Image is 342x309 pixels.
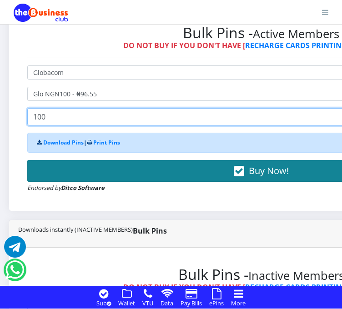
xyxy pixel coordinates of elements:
[118,299,135,307] small: Wallet
[18,225,133,234] small: Downloads instantly (INACTIVE MEMBERS)
[43,139,84,146] a: Download Pins
[181,299,202,307] small: Pay Bills
[93,139,120,146] a: Print Pins
[37,139,120,146] strong: |
[142,299,153,307] small: VTU
[161,299,173,307] small: Data
[158,298,176,308] a: Data
[27,184,105,192] small: Endorsed by
[206,298,226,308] a: ePins
[14,4,68,22] img: Logo
[5,266,24,281] a: Chat for support
[249,164,289,177] span: Buy Now!
[178,298,205,308] a: Pay Bills
[231,299,246,307] small: More
[140,298,156,308] a: VTU
[61,184,105,192] strong: Ditco Software
[116,298,138,308] a: Wallet
[253,26,339,42] small: Active Members
[4,243,26,258] a: Chat for support
[96,299,111,307] small: Sub
[94,298,114,308] a: Sub
[209,299,224,307] small: ePins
